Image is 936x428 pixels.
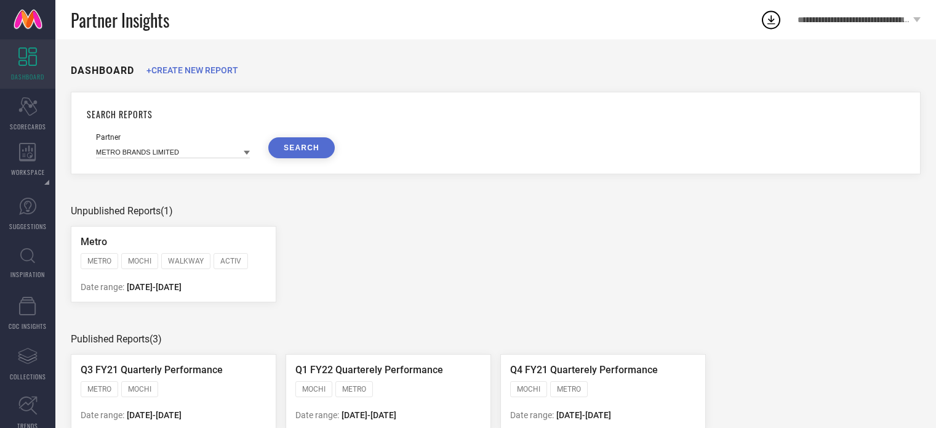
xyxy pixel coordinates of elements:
div: Published Reports (3) [71,333,921,345]
span: DASHBOARD [11,72,44,81]
span: Metro [81,236,107,248]
span: [DATE] - [DATE] [342,410,396,420]
span: METRO [557,385,581,394]
span: SCORECARDS [10,122,46,131]
span: [DATE] - [DATE] [127,282,182,292]
span: Date range: [81,410,124,420]
span: MOCHI [128,257,151,265]
span: Q3 FY21 Quarterly Performance [81,364,223,376]
span: Partner Insights [71,7,169,33]
span: METRO [342,385,366,394]
span: MOCHI [302,385,326,394]
span: +CREATE NEW REPORT [146,65,238,75]
span: [DATE] - [DATE] [556,410,611,420]
span: METRO [87,385,111,394]
span: [DATE] - [DATE] [127,410,182,420]
h1: SEARCH REPORTS [87,108,905,121]
button: SEARCH [268,137,335,158]
span: Q1 FY22 Quarterely Performance [295,364,443,376]
span: ACTIV [220,257,241,265]
div: Unpublished Reports (1) [71,205,921,217]
span: INSPIRATION [10,270,45,279]
span: METRO [87,257,111,265]
span: MOCHI [517,385,540,394]
span: Date range: [510,410,554,420]
h1: DASHBOARD [71,65,134,76]
span: SUGGESTIONS [9,222,47,231]
span: Q4 FY21 Quarterely Performance [510,364,658,376]
div: Partner [96,133,250,142]
span: MOCHI [128,385,151,394]
span: CDC INSIGHTS [9,321,47,331]
span: WALKWAY [168,257,204,265]
span: Date range: [295,410,339,420]
span: COLLECTIONS [10,372,46,381]
span: Date range: [81,282,124,292]
span: WORKSPACE [11,168,45,177]
div: Open download list [760,9,782,31]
